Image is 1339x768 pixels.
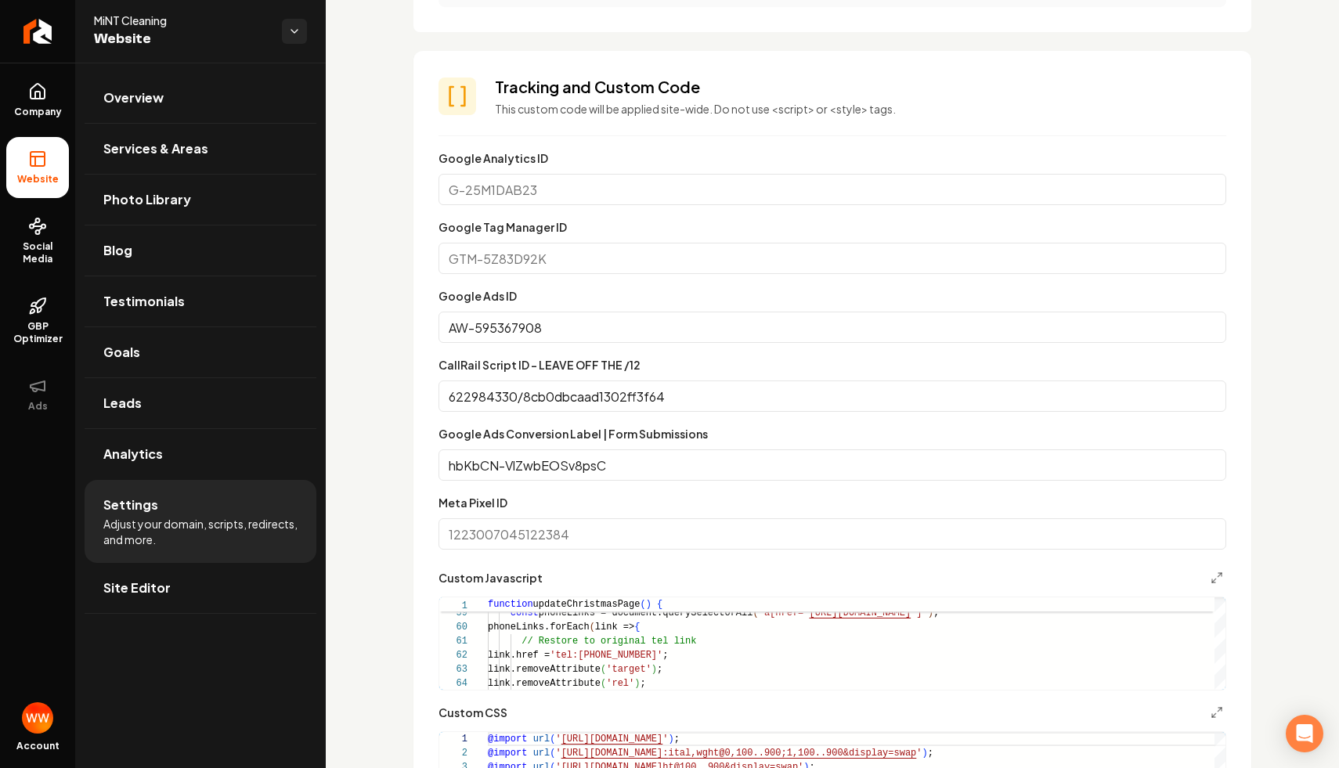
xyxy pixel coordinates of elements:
[439,707,507,718] label: Custom CSS
[103,88,164,107] span: Overview
[606,664,651,675] span: 'target'
[103,394,142,413] span: Leads
[85,225,316,276] a: Blog
[911,608,928,618] span: "]'
[6,284,69,358] a: GBP Optimizer
[561,734,663,745] span: [URL][DOMAIN_NAME]
[533,599,641,610] span: updateChristmasPage
[488,650,550,661] span: link.href =
[646,599,651,610] span: )
[590,622,595,633] span: (
[85,175,316,225] a: Photo Library
[22,400,54,413] span: Ads
[533,748,550,759] span: url
[810,608,911,618] span: [URL][DOMAIN_NAME]
[928,608,933,618] span: )
[439,151,548,165] label: Google Analytics ID
[495,101,1226,117] p: This custom code will be applied site-wide. Do not use <script> or <style> tags.
[439,676,467,690] div: 64
[11,173,65,186] span: Website
[85,276,316,326] a: Testimonials
[928,748,933,759] span: ;
[662,734,668,745] span: '
[1286,715,1323,752] div: Open Intercom Messenger
[439,358,641,372] label: CallRail Script ID - LEAVE OFF THE /12
[488,748,527,759] span: @import
[439,620,467,634] div: 60
[933,608,939,618] span: ;
[488,678,601,689] span: link.removeAttribute
[657,599,662,610] span: {
[85,327,316,377] a: Goals
[488,734,527,745] span: @import
[759,608,810,618] span: 'a[href="
[439,746,467,760] div: 2
[439,572,543,583] label: Custom Javascript
[103,139,208,158] span: Services & Areas
[601,678,606,689] span: (
[439,732,467,746] div: 1
[640,678,645,689] span: ;
[22,702,53,734] img: Will Wallace
[439,599,467,613] span: 1
[601,664,606,675] span: (
[85,563,316,613] a: Site Editor
[94,13,269,28] span: MiNT Cleaning
[439,174,1226,205] input: G-25M1DAB23
[674,734,680,745] span: ;
[439,380,1226,412] input: XXXXXXX/XXXXXXX
[439,662,467,676] div: 63
[533,734,550,745] span: url
[85,73,316,123] a: Overview
[439,449,1226,481] input: ABCD1234
[6,204,69,278] a: Social Media
[94,28,269,50] span: Website
[495,76,1226,98] h3: Tracking and Custom Code
[550,650,662,661] span: 'tel:[PHONE_NUMBER]'
[103,292,185,311] span: Testimonials
[634,678,640,689] span: )
[6,240,69,265] span: Social Media
[555,748,561,759] span: '
[753,608,758,618] span: (
[555,734,561,745] span: '
[634,622,640,633] span: {
[8,106,68,118] span: Company
[550,734,555,745] span: (
[23,19,52,44] img: Rebolt Logo
[103,496,158,514] span: Settings
[6,320,69,345] span: GBP Optimizer
[103,241,132,260] span: Blog
[488,622,590,633] span: phoneLinks.forEach
[439,496,507,510] label: Meta Pixel ID
[6,364,69,425] button: Ads
[439,220,567,234] label: Google Tag Manager ID
[657,664,662,675] span: ;
[439,634,467,648] div: 61
[651,664,657,675] span: )
[916,748,922,759] span: '
[550,748,555,759] span: (
[488,599,533,610] span: function
[668,734,673,745] span: )
[511,608,539,618] span: const
[439,518,1226,550] input: 1223007045122384
[662,650,668,661] span: ;
[16,740,60,752] span: Account
[640,599,645,610] span: (
[668,748,916,759] span: ital,wght@0,100..900;1,100..900&display=swap
[103,445,163,463] span: Analytics
[22,702,53,734] button: Open user button
[439,312,1226,343] input: AW-1234567890
[539,608,753,618] span: phoneLinks = document.querySelectorAll
[522,636,696,647] span: // Restore to original tel link
[595,622,634,633] span: link =>
[606,678,634,689] span: 'rel'
[439,648,467,662] div: 62
[85,429,316,479] a: Analytics
[103,190,191,209] span: Photo Library
[439,243,1226,274] input: GTM-5Z83D92K
[85,124,316,174] a: Services & Areas
[103,579,171,597] span: Site Editor
[103,516,298,547] span: Adjust your domain, scripts, redirects, and more.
